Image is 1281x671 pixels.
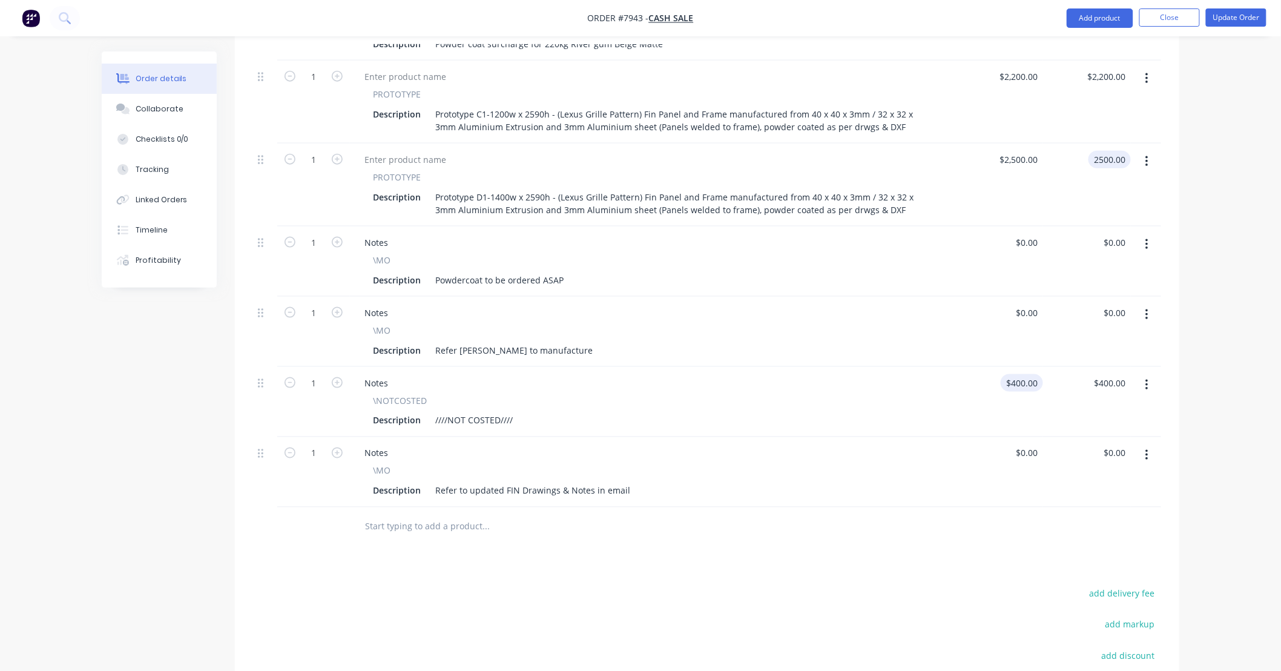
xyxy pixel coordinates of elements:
[136,134,189,145] div: Checklists 0/0
[368,412,426,429] div: Description
[1139,8,1200,27] button: Close
[102,154,217,185] button: Tracking
[430,105,932,136] div: Prototype C1-1200w x 2590h - (Lexus Grille Pattern) Fin Panel and Frame manufactured from 40 x 40...
[355,374,398,392] div: Notes
[373,254,390,266] span: \MO
[136,255,181,266] div: Profitability
[373,324,390,337] span: \MO
[1206,8,1266,27] button: Update Order
[136,164,169,175] div: Tracking
[368,342,426,359] div: Description
[430,482,635,500] div: Refer to updated FIN Drawings & Notes in email
[102,245,217,276] button: Profitability
[430,412,518,429] div: ////NOT COSTED////
[588,13,649,24] span: Order #7943 -
[368,35,426,53] div: Description
[430,188,932,219] div: Prototype D1-1400w x 2590h - (Lexus Grille Pattern) Fin Panel and Frame manufactured from 40 x 40...
[355,234,398,251] div: Notes
[136,194,188,205] div: Linked Orders
[102,185,217,215] button: Linked Orders
[373,394,427,407] span: \NOTCOSTED
[102,124,217,154] button: Checklists 0/0
[430,342,598,359] div: Refer [PERSON_NAME] to manufacture
[1095,647,1161,664] button: add discount
[368,482,426,500] div: Description
[136,225,168,236] div: Timeline
[430,35,668,53] div: Powder coat surcharge for 220kg River gum Beige Matte
[1067,8,1133,28] button: Add product
[1083,586,1161,602] button: add delivery fee
[1099,616,1161,633] button: add markup
[102,215,217,245] button: Timeline
[102,64,217,94] button: Order details
[102,94,217,124] button: Collaborate
[373,464,390,477] span: \MO
[373,171,421,183] span: PROTOTYPE
[136,104,183,114] div: Collaborate
[430,271,568,289] div: Powdercoat to be ordered ASAP
[22,9,40,27] img: Factory
[368,271,426,289] div: Description
[364,515,607,539] input: Start typing to add a product...
[368,188,426,206] div: Description
[373,88,421,101] span: PROTOTYPE
[355,445,398,462] div: Notes
[649,13,694,24] a: Cash Sale
[368,105,426,123] div: Description
[136,73,187,84] div: Order details
[355,304,398,322] div: Notes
